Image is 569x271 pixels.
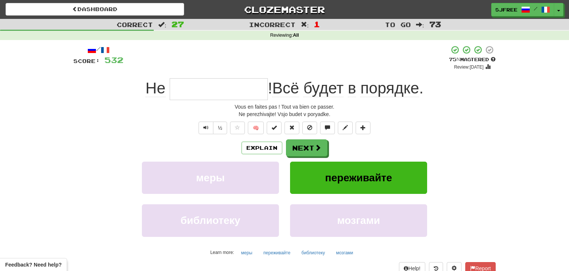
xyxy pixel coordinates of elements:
[104,55,123,65] span: 532
[197,122,227,134] div: Text-to-speech controls
[491,3,554,16] a: sjfree /
[301,22,309,28] span: :
[302,122,317,134] button: Ignore sentence (alt+i)
[230,122,245,134] button: Favorite sentence (alt+f)
[454,65,484,70] small: Review: [DATE]
[248,122,264,134] button: 🧠
[303,79,343,97] span: будет
[73,103,496,110] div: Vous en faites pas ! Tout va bien ce passer.
[73,110,496,118] div: Ne perezhivajte! Vsjo budet v poryadke.
[416,22,424,28] span: :
[385,21,411,28] span: To go
[286,139,327,156] button: Next
[210,250,234,255] small: Learn more:
[172,20,184,29] span: 27
[284,122,299,134] button: Reset to 0% Mastered (alt+r)
[429,20,441,29] span: 73
[267,122,282,134] button: Set this sentence to 100% Mastered (alt+m)
[534,6,538,11] span: /
[297,247,329,258] button: библиотеку
[73,58,100,64] span: Score:
[272,79,299,97] span: Всё
[348,79,356,97] span: в
[338,122,353,134] button: Edit sentence (alt+d)
[259,247,295,258] button: переживайте
[158,22,166,28] span: :
[213,122,227,134] button: ½
[196,172,224,184] span: меры
[290,162,427,194] button: переживайте
[199,122,213,134] button: Play sentence audio (ctl+space)
[249,21,296,28] span: Incorrect
[142,162,279,194] button: меры
[314,20,320,29] span: 1
[180,215,240,226] span: библиотеку
[5,261,61,268] span: Open feedback widget
[242,142,282,154] button: Explain
[237,247,256,258] button: меры
[73,45,123,54] div: /
[360,79,419,97] span: порядке
[325,172,392,184] span: переживайте
[142,204,279,237] button: библиотеку
[449,56,496,63] div: Mastered
[320,122,335,134] button: Discuss sentence (alt+u)
[495,6,518,13] span: sjfree
[356,122,370,134] button: Add to collection (alt+a)
[337,215,380,226] span: мозгами
[146,79,166,97] span: Не
[268,79,423,97] span: ! .
[293,33,299,38] strong: All
[449,56,460,62] span: 75 %
[195,3,374,16] a: Clozemaster
[290,204,427,237] button: мозгами
[6,3,184,16] a: Dashboard
[332,247,357,258] button: мозгами
[117,21,153,28] span: Correct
